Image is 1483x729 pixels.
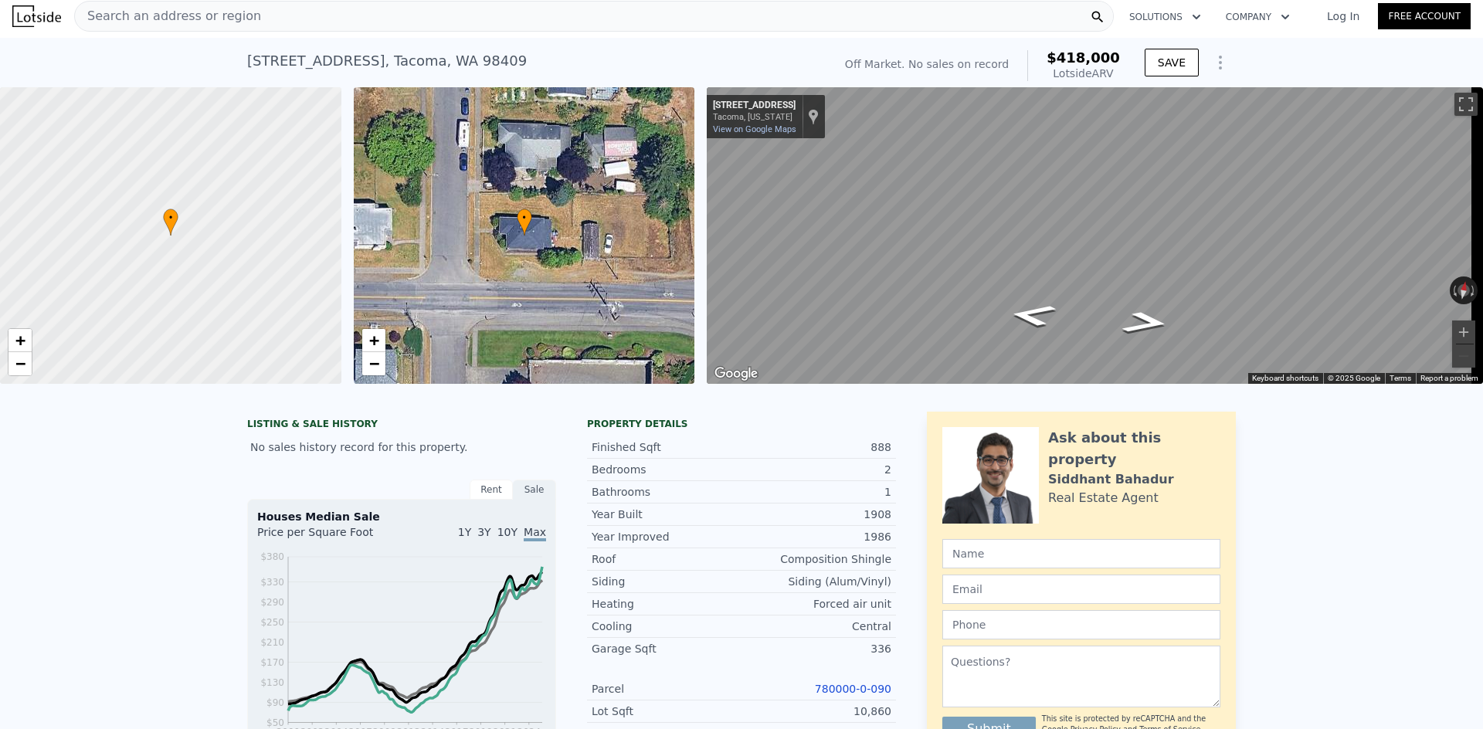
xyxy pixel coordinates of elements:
path: Go West, S 66th St [989,298,1076,331]
div: Siding (Alum/Vinyl) [741,574,891,589]
div: Tacoma, [US_STATE] [713,112,796,122]
tspan: $290 [260,597,284,608]
div: Garage Sqft [592,641,741,656]
img: Google [711,364,762,384]
div: No sales history record for this property. [247,433,556,461]
tspan: $50 [266,717,284,728]
div: Year Built [592,507,741,522]
div: Off Market. No sales on record [845,56,1009,72]
div: Cooling [592,619,741,634]
span: + [15,331,25,350]
tspan: $210 [260,637,284,648]
span: 3Y [477,526,490,538]
img: Lotside [12,5,61,27]
button: Toggle fullscreen view [1454,93,1478,116]
div: Street View [707,87,1483,384]
button: Reset the view [1455,276,1472,305]
div: Siding [592,574,741,589]
span: Max [524,526,546,541]
a: 780000-0-090 [815,683,891,695]
div: 1986 [741,529,891,544]
span: − [15,354,25,373]
div: Bedrooms [592,462,741,477]
button: Solutions [1117,3,1213,31]
span: Search an address or region [75,7,261,25]
a: Report a problem [1420,374,1478,382]
a: Zoom out [8,352,32,375]
div: 888 [741,439,891,455]
div: Lotside ARV [1047,66,1120,81]
span: $418,000 [1047,49,1120,66]
input: Phone [942,610,1220,639]
tspan: $170 [260,657,284,668]
span: + [368,331,378,350]
span: 1Y [458,526,471,538]
div: Rent [470,480,513,500]
button: Keyboard shortcuts [1252,373,1318,384]
a: Zoom in [8,329,32,352]
button: Company [1213,3,1302,31]
div: Parcel [592,681,741,697]
span: © 2025 Google [1328,374,1380,382]
button: SAVE [1145,49,1199,76]
div: Houses Median Sale [257,509,546,524]
a: Zoom out [362,352,385,375]
path: Go East, S 66th St [1102,306,1189,339]
div: 10,860 [741,704,891,719]
input: Email [942,575,1220,604]
div: Lot Sqft [592,704,741,719]
div: Central [741,619,891,634]
div: Price per Square Foot [257,524,402,549]
div: Map [707,87,1483,384]
div: [STREET_ADDRESS] , Tacoma , WA 98409 [247,50,527,72]
a: Show location on map [808,108,819,125]
div: Roof [592,551,741,567]
tspan: $90 [266,697,284,708]
a: Log In [1308,8,1378,24]
button: Zoom out [1452,344,1475,368]
div: Ask about this property [1048,427,1220,470]
button: Rotate clockwise [1470,276,1478,304]
span: • [163,211,178,225]
div: 336 [741,641,891,656]
div: Year Improved [592,529,741,544]
div: 1908 [741,507,891,522]
button: Show Options [1205,47,1236,78]
div: Real Estate Agent [1048,489,1159,507]
a: Open this area in Google Maps (opens a new window) [711,364,762,384]
button: Rotate counterclockwise [1450,276,1458,304]
div: Siddhant Bahadur [1048,470,1174,489]
tspan: $130 [260,677,284,688]
input: Name [942,539,1220,568]
div: • [163,209,178,236]
div: Property details [587,418,896,430]
div: Forced air unit [741,596,891,612]
tspan: $330 [260,577,284,588]
div: LISTING & SALE HISTORY [247,418,556,433]
span: 10Y [497,526,518,538]
div: Bathrooms [592,484,741,500]
span: − [368,354,378,373]
button: Zoom in [1452,320,1475,344]
div: [STREET_ADDRESS] [713,100,796,112]
div: 1 [741,484,891,500]
tspan: $380 [260,551,284,562]
div: Finished Sqft [592,439,741,455]
span: • [517,211,532,225]
a: Terms (opens in new tab) [1390,374,1411,382]
div: 2 [741,462,891,477]
div: Sale [513,480,556,500]
div: Heating [592,596,741,612]
a: View on Google Maps [713,124,796,134]
div: Composition Shingle [741,551,891,567]
tspan: $250 [260,617,284,628]
a: Free Account [1378,3,1471,29]
a: Zoom in [362,329,385,352]
div: • [517,209,532,236]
